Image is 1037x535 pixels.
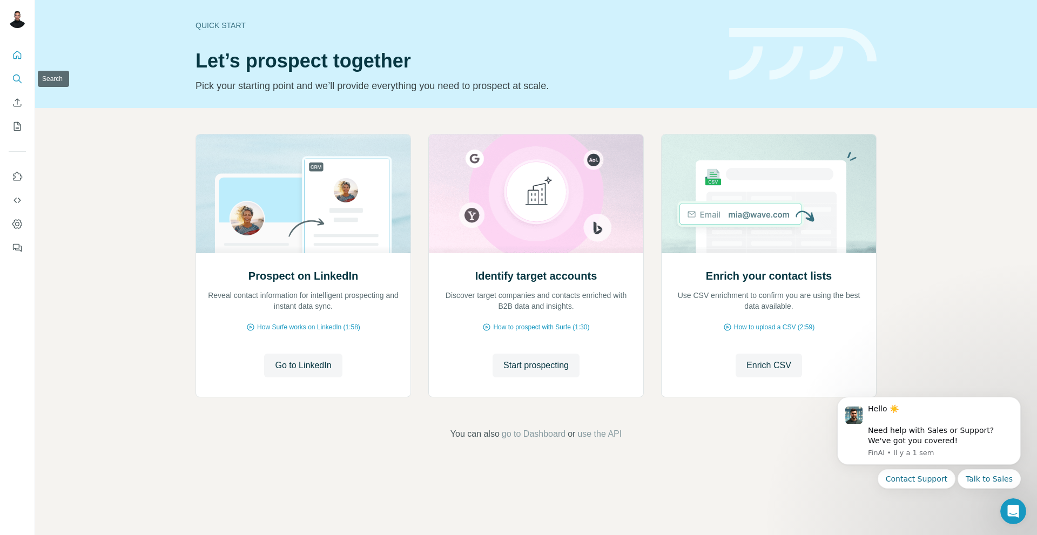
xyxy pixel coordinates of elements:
[9,238,26,258] button: Feedback
[568,428,575,441] span: or
[1000,498,1026,524] iframe: Intercom live chat
[661,134,877,253] img: Enrich your contact lists
[9,11,26,28] img: Avatar
[196,78,716,93] p: Pick your starting point and we’ll provide everything you need to prospect at scale.
[196,134,411,253] img: Prospect on LinkedIn
[275,359,331,372] span: Go to LinkedIn
[450,428,500,441] span: You can also
[706,268,832,283] h2: Enrich your contact lists
[207,290,400,311] p: Reveal contact information for intelligent prospecting and instant data sync.
[248,268,358,283] h2: Prospect on LinkedIn
[821,383,1037,530] iframe: Intercom notifications message
[734,322,814,332] span: How to upload a CSV (2:59)
[502,428,565,441] button: go to Dashboard
[493,354,580,377] button: Start prospecting
[257,322,360,332] span: How Surfe works on LinkedIn (1:58)
[9,93,26,112] button: Enrich CSV
[736,354,802,377] button: Enrich CSV
[440,290,632,311] p: Discover target companies and contacts enriched with B2B data and insights.
[503,359,569,372] span: Start prospecting
[729,28,877,80] img: banner
[428,134,644,253] img: Identify target accounts
[9,117,26,136] button: My lists
[9,214,26,234] button: Dashboard
[9,69,26,89] button: Search
[493,322,589,332] span: How to prospect with Surfe (1:30)
[672,290,865,311] p: Use CSV enrichment to confirm you are using the best data available.
[475,268,597,283] h2: Identify target accounts
[9,167,26,186] button: Use Surfe on LinkedIn
[746,359,791,372] span: Enrich CSV
[264,354,342,377] button: Go to LinkedIn
[9,45,26,65] button: Quick start
[577,428,622,441] button: use the API
[9,191,26,210] button: Use Surfe API
[196,20,716,31] div: Quick start
[196,50,716,72] h1: Let’s prospect together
